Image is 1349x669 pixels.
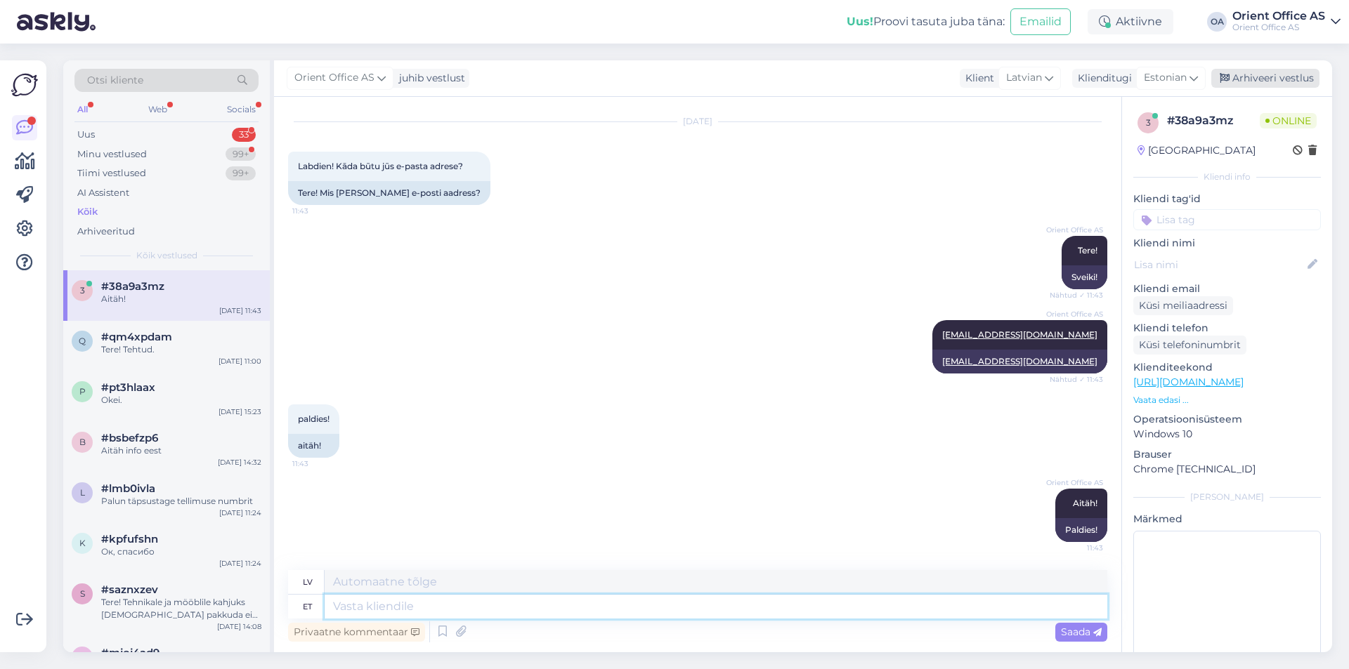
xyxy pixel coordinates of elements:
[11,72,38,98] img: Askly Logo
[80,285,85,296] span: 3
[101,343,261,356] div: Tere! Tehtud.
[136,249,197,262] span: Kõik vestlused
[1211,69,1319,88] div: Arhiveeri vestlus
[1078,245,1097,256] span: Tere!
[101,495,261,508] div: Palun täpsustage tellimuse numbrit
[1046,477,1103,488] span: Orient Office AS
[1260,113,1317,128] span: Online
[288,181,490,205] div: Tere! Mis [PERSON_NAME] e-posti aadress?
[1133,296,1233,315] div: Küsi meiliaadressi
[1133,321,1321,336] p: Kliendi telefon
[101,280,164,293] span: #38a9a3mz
[77,166,146,180] div: Tiimi vestlused
[101,545,261,558] div: Ок, спасибо
[1232,22,1325,33] div: Orient Office AS
[226,166,256,180] div: 99+
[1072,71,1132,86] div: Klienditugi
[1146,117,1151,128] span: 3
[1232,11,1325,22] div: Orient Office AS
[1133,491,1321,503] div: [PERSON_NAME]
[292,458,345,469] span: 11:43
[79,651,86,662] span: m
[219,356,261,366] div: [DATE] 11:00
[303,570,313,594] div: lv
[1232,11,1341,33] a: Orient Office ASOrient Office AS
[1050,543,1103,553] span: 11:43
[1133,512,1321,526] p: Märkmed
[101,482,155,495] span: #lmb0ivla
[1133,376,1244,388] a: [URL][DOMAIN_NAME]
[101,583,158,596] span: #saznxzev
[1133,192,1321,206] p: Kliendi tag'id
[1133,281,1321,296] p: Kliendi email
[77,225,135,239] div: Arhiveeritud
[101,444,261,457] div: Aitäh info eest
[101,596,261,621] div: Tere! Tehnikale ja mööblile kahjuks [DEMOGRAPHIC_DATA] pakkuda ei saa.
[80,588,85,599] span: s
[101,533,158,545] span: #kpfufshn
[1010,8,1071,35] button: Emailid
[1055,518,1107,542] div: Paldies!
[1133,412,1321,427] p: Operatsioonisüsteem
[218,457,261,468] div: [DATE] 14:32
[101,381,155,394] span: #pt3hlaax
[77,128,95,142] div: Uus
[219,305,261,316] div: [DATE] 11:43
[1006,70,1042,86] span: Latvian
[77,186,129,200] div: AI Assistent
[101,331,172,343] span: #qm4xpdam
[1133,427,1321,442] p: Windows 10
[1061,625,1102,638] span: Saada
[77,205,98,219] div: Kõik
[79,538,86,548] span: k
[1167,112,1260,129] div: # 38a9a3mz
[101,293,261,305] div: Aitäh!
[1133,462,1321,477] p: Chrome [TECHNICAL_ID]
[1133,336,1246,355] div: Küsi telefoninumbrit
[1134,257,1305,272] input: Lisa nimi
[1133,447,1321,462] p: Brauser
[87,73,143,88] span: Otsi kliente
[101,394,261,406] div: Okei.
[1133,394,1321,406] p: Vaata edasi ...
[1207,12,1227,32] div: OA
[303,595,312,618] div: et
[847,13,1005,30] div: Proovi tasuta juba täna:
[219,406,261,417] div: [DATE] 15:23
[224,100,259,119] div: Socials
[219,558,261,569] div: [DATE] 11:24
[1133,236,1321,251] p: Kliendi nimi
[217,621,261,632] div: [DATE] 14:08
[80,487,85,498] span: l
[79,386,86,397] span: p
[294,70,374,86] span: Orient Office AS
[393,71,465,86] div: juhib vestlust
[847,15,873,28] b: Uus!
[74,100,91,119] div: All
[288,623,425,642] div: Privaatne kommentaar
[232,128,256,142] div: 33
[1073,498,1097,508] span: Aitäh!
[288,434,339,458] div: aitäh!
[101,432,158,444] span: #bsbefzp6
[1046,225,1103,235] span: Orient Office AS
[145,100,170,119] div: Web
[1062,265,1107,289] div: Sveiki!
[1088,9,1173,34] div: Aktiivne
[1050,290,1103,300] span: Nähtud ✓ 11:43
[1050,374,1103,385] span: Nähtud ✓ 11:43
[288,115,1107,128] div: [DATE]
[1138,143,1256,158] div: [GEOGRAPHIC_DATA]
[298,161,463,171] span: Labdien! Kāda būtu jūs e-pasta adrese?
[292,206,345,216] span: 11:43
[219,508,261,518] div: [DATE] 11:24
[1133,171,1321,183] div: Kliendi info
[960,71,994,86] div: Klient
[942,329,1097,340] a: [EMAIL_ADDRESS][DOMAIN_NAME]
[77,147,147,161] div: Minu vestlused
[1133,360,1321,375] p: Klienditeekond
[942,356,1097,366] a: [EMAIL_ADDRESS][DOMAIN_NAME]
[1144,70,1187,86] span: Estonian
[226,147,256,161] div: 99+
[79,336,86,346] span: q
